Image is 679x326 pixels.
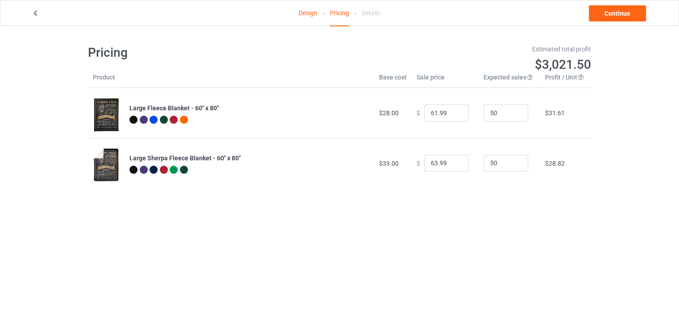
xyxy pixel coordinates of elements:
[330,0,349,26] div: Pricing
[412,73,479,88] th: Sale price
[589,5,646,21] a: Continue
[129,155,241,162] b: Large Sherpa Fleece Blanket - 60" x 80"
[417,159,420,167] span: $
[379,160,399,167] span: $33.00
[535,57,591,72] span: $3,021.50
[362,0,380,25] div: Details
[88,45,333,61] h1: Pricing
[479,73,540,88] th: Expected sales
[379,109,399,117] span: $28.00
[417,109,420,117] span: $
[545,109,565,117] span: $31.61
[88,73,125,88] th: Product
[374,73,412,88] th: Base cost
[129,104,219,112] b: Large Fleece Blanket - 60" x 80"
[299,0,317,25] a: Design
[540,73,591,88] th: Profit / Unit
[346,45,592,54] div: Estimated total profit
[545,160,565,167] span: $28.82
